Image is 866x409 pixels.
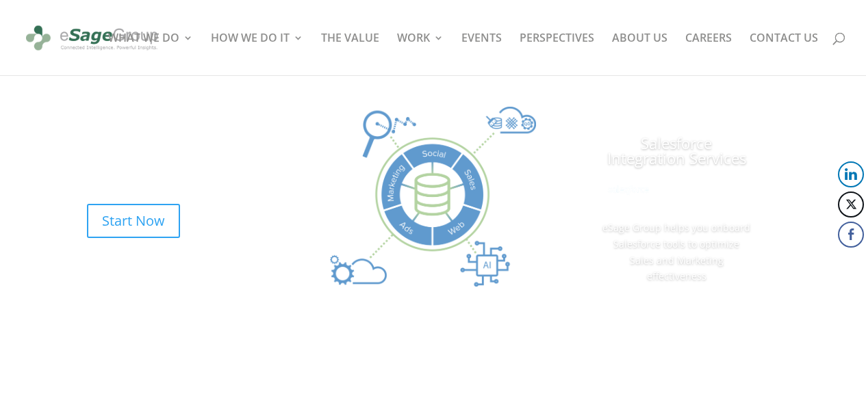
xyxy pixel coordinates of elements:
a: CONTACT US [750,33,818,75]
img: eSage Group [23,19,161,57]
a: HOW WE DO IT [211,33,303,75]
button: Twitter Share [838,192,864,217]
a: CAREERS [685,33,732,75]
a: THE VALUE [321,33,379,75]
a: Start Now [87,204,180,238]
a: ABOUT US [612,33,667,75]
a: Salesforce Integration Services [607,133,746,168]
button: LinkedIn Share [838,161,864,187]
a: WORK [397,33,444,75]
p: eSage Group helps you onboard Salesforce tools to optimize Sales and Marketing effectiveness [600,220,752,285]
h1: From Data Integration to Data Science [87,148,292,162]
a: Learn More [625,298,728,332]
a: EVENTS [461,33,502,75]
button: Facebook Share [838,222,864,248]
a: WHAT WE DO [108,33,193,75]
h2: Our team of Salesforce, Azure, AWS, Snowflake, and Google cloud experts help clients integrate an... [87,169,292,185]
a: PERSPECTIVES [520,33,594,75]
